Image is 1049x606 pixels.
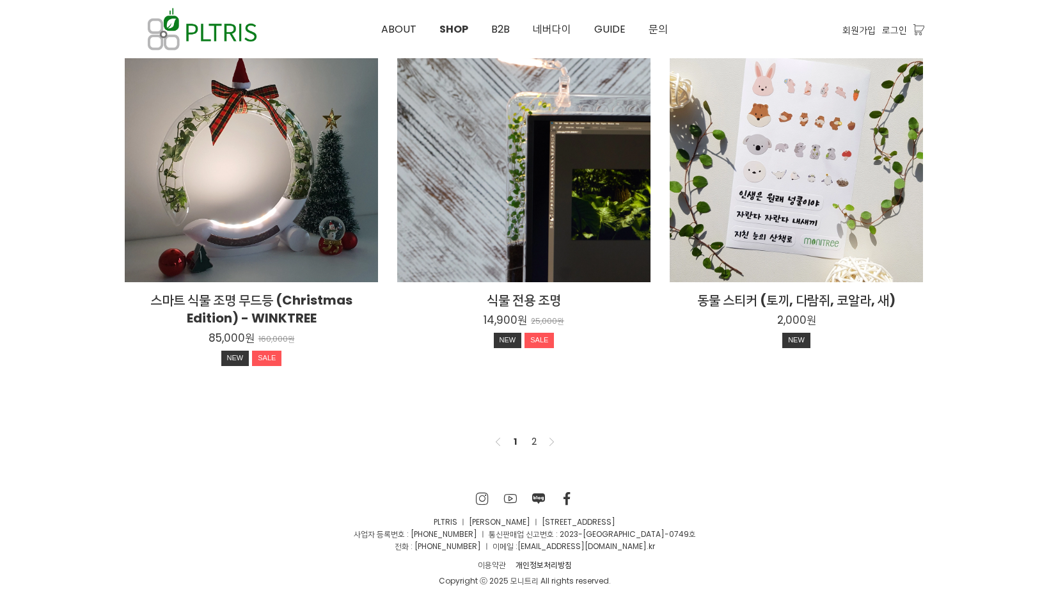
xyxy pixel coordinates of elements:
[397,291,651,351] a: 식물 전용 조명 14,900원 25,000원 NEWSALE
[533,22,571,36] span: 네버다이
[370,1,428,58] a: ABOUT
[494,333,522,348] div: NEW
[397,291,651,309] h2: 식물 전용 조명
[670,291,923,351] a: 동물 스티커 (토끼, 다람쥐, 코알라, 새) 2,000원 NEW
[221,351,249,366] div: NEW
[583,1,637,58] a: GUIDE
[125,575,924,587] div: Copyright ⓒ 2025 모니트리 All rights reserved.
[125,540,924,552] p: 전화 : [PHONE_NUMBER] ㅣ 이메일 : .kr
[252,351,281,366] div: SALE
[517,541,647,552] a: [EMAIL_ADDRESS][DOMAIN_NAME]
[882,23,907,37] a: 로그인
[670,291,923,309] h2: 동물 스티커 (토끼, 다람쥐, 코알라, 새)
[594,22,626,36] span: GUIDE
[125,528,924,540] p: 사업자 등록번호 : [PHONE_NUMBER] ㅣ 통신판매업 신고번호 : 2023-[GEOGRAPHIC_DATA]-0749호
[782,333,810,348] div: NEW
[531,317,564,326] p: 25,000원
[842,23,876,37] a: 회원가입
[125,516,924,528] p: PLTRIS ㅣ [PERSON_NAME] ㅣ [STREET_ADDRESS]
[777,313,816,327] p: 2,000원
[258,335,295,344] p: 160,000원
[473,557,510,572] a: 이용약관
[484,313,527,327] p: 14,900원
[637,1,679,58] a: 문의
[125,291,378,369] a: 스마트 식물 조명 무드등 (Christmas Edition) - WINKTREE 85,000원 160,000원 NEWSALE
[480,1,521,58] a: B2B
[526,434,542,449] a: 2
[439,22,468,36] span: SHOP
[381,22,416,36] span: ABOUT
[510,557,576,572] a: 개인정보처리방침
[125,291,378,327] h2: 스마트 식물 조명 무드등 (Christmas Edition) - WINKTREE
[649,22,668,36] span: 문의
[428,1,480,58] a: SHOP
[491,22,510,36] span: B2B
[209,331,255,345] p: 85,000원
[507,434,523,449] a: 1
[524,333,554,348] div: SALE
[521,1,583,58] a: 네버다이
